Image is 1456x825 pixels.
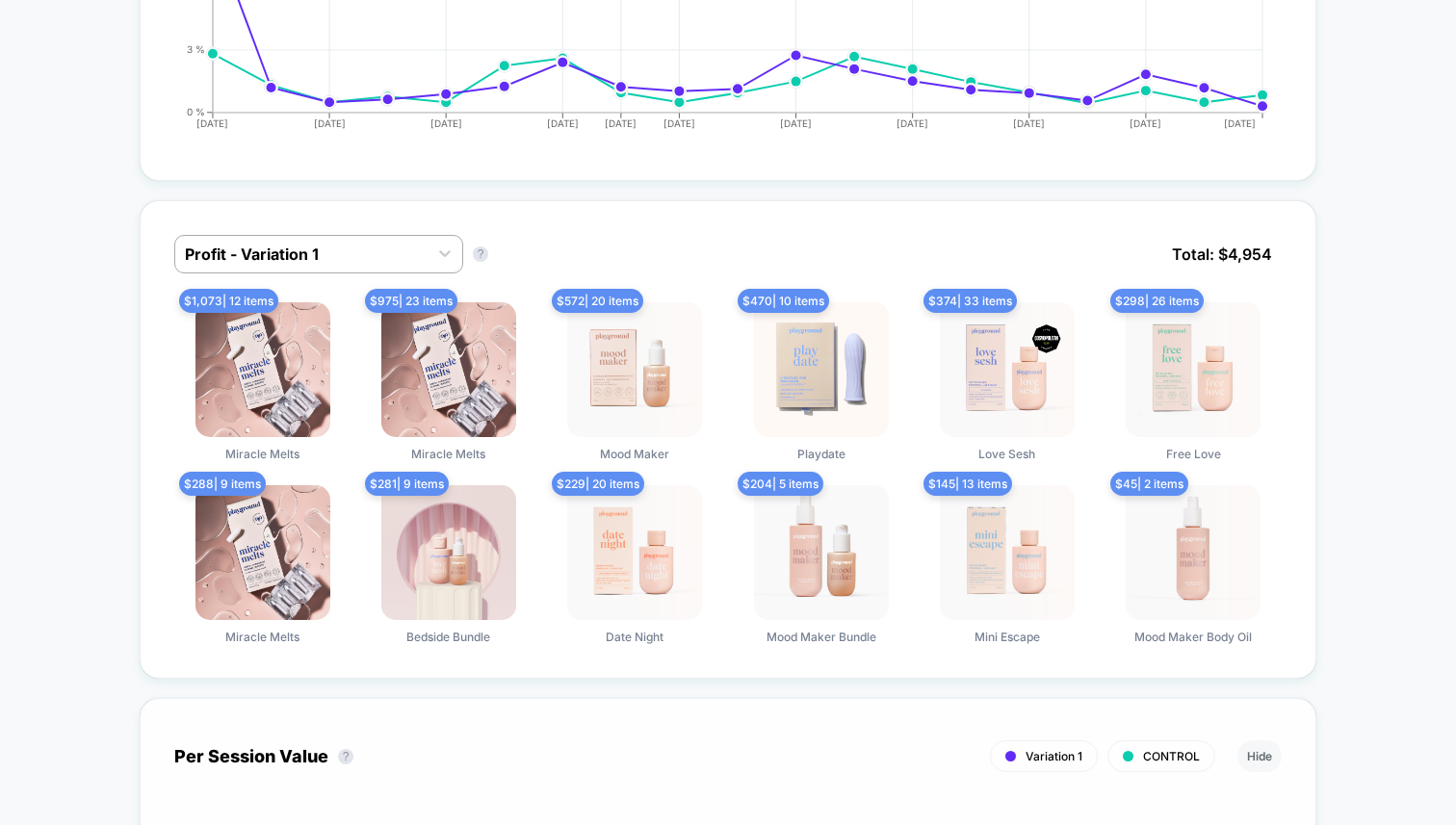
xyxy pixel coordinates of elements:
[195,302,330,437] img: Miracle Melts
[547,117,579,129] tspan: [DATE]
[567,485,702,620] img: Date Night
[313,117,345,129] tspan: [DATE]
[429,117,461,129] tspan: [DATE]
[978,447,1035,461] span: Love Sesh
[1131,117,1162,129] tspan: [DATE]
[552,289,643,313] span: $ 572 | 20 items
[552,472,644,496] span: $ 229 | 20 items
[187,43,205,55] tspan: 3 %
[406,630,490,644] span: Bedside Bundle
[663,117,695,129] tspan: [DATE]
[1110,472,1188,496] span: $ 45 | 2 items
[567,302,702,437] img: Mood Maker
[754,485,889,620] img: Mood Maker Bundle
[179,289,278,313] span: $ 1,073 | 12 items
[1224,117,1256,129] tspan: [DATE]
[1162,235,1282,273] span: Total: $ 4,954
[1126,485,1261,620] img: Mood Maker Body Oil
[897,117,928,129] tspan: [DATE]
[1014,117,1046,129] tspan: [DATE]
[179,472,266,496] span: $ 288 | 9 items
[1166,447,1221,461] span: Free Love
[780,117,812,129] tspan: [DATE]
[600,447,669,461] span: Mood Maker
[606,630,663,644] span: Date Night
[738,472,823,496] span: $ 204 | 5 items
[365,472,449,496] span: $ 281 | 9 items
[473,246,488,262] button: ?
[738,289,829,313] span: $ 470 | 10 items
[225,630,299,644] span: Miracle Melts
[365,289,457,313] span: $ 975 | 23 items
[196,117,228,129] tspan: [DATE]
[1237,740,1282,772] button: Hide
[1143,749,1200,763] span: CONTROL
[767,630,876,644] span: Mood Maker Bundle
[940,485,1075,620] img: Mini Escape
[187,106,205,117] tspan: 0 %
[338,749,353,764] button: ?
[381,302,516,437] img: Miracle Melts
[923,472,1012,496] span: $ 145 | 13 items
[797,447,845,461] span: Playdate
[975,630,1040,644] span: Mini Escape
[940,302,1075,437] img: Love Sesh
[225,447,299,461] span: Miracle Melts
[1134,630,1252,644] span: Mood Maker Body Oil
[411,447,485,461] span: Miracle Melts
[381,485,516,620] img: Bedside Bundle
[1126,302,1261,437] img: Free Love
[754,302,889,437] img: Playdate
[923,289,1017,313] span: $ 374 | 33 items
[195,485,330,620] img: Miracle Melts
[1026,749,1082,763] span: Variation 1
[1110,289,1204,313] span: $ 298 | 26 items
[605,117,637,129] tspan: [DATE]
